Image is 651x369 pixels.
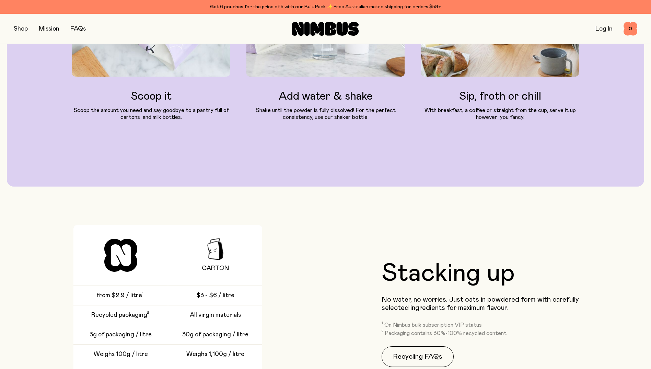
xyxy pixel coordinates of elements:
[246,90,405,103] h3: Add water & shake
[39,26,59,32] a: Mission
[421,107,579,121] p: With breakfast, a coffee or straight from the cup, serve it up however you fancy.
[595,26,613,32] a: Log In
[202,264,229,272] span: Carton
[72,90,230,103] h3: Scoop it
[384,322,482,328] p: On Nimbus bulk subscription VIP status
[190,311,241,319] span: All virgin materials
[385,330,507,337] p: Packaging contains 30%-100% recycled content
[91,311,147,319] span: Recycled packaging
[382,346,454,367] a: Recycling FAQs
[70,26,86,32] a: FAQs
[624,22,637,36] button: 0
[96,291,142,300] span: from $2.9 / litre
[186,350,244,358] span: Weighs 1,100g / litre
[421,90,579,103] h3: Sip, froth or chill
[94,350,148,358] span: Weighs 100g / litre
[196,291,234,300] span: $3 - $6 / litre
[382,295,579,312] p: No water, no worries. Just oats in powdered form with carefully selected ingredients for maximum ...
[182,331,248,339] span: 30g of packaging / litre
[90,331,152,339] span: 3g of packaging / litre
[246,107,405,121] p: Shake until the powder is fully dissolved! For the perfect consistency, use our shaker bottle.
[382,261,515,286] h2: Stacking up
[14,3,637,11] div: Get 6 pouches for the price of 5 with our Bulk Pack ✨ Free Australian metro shipping for orders $59+
[72,107,230,121] p: Scoop the amount you need and say goodbye to a pantry full of cartons and milk bottles.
